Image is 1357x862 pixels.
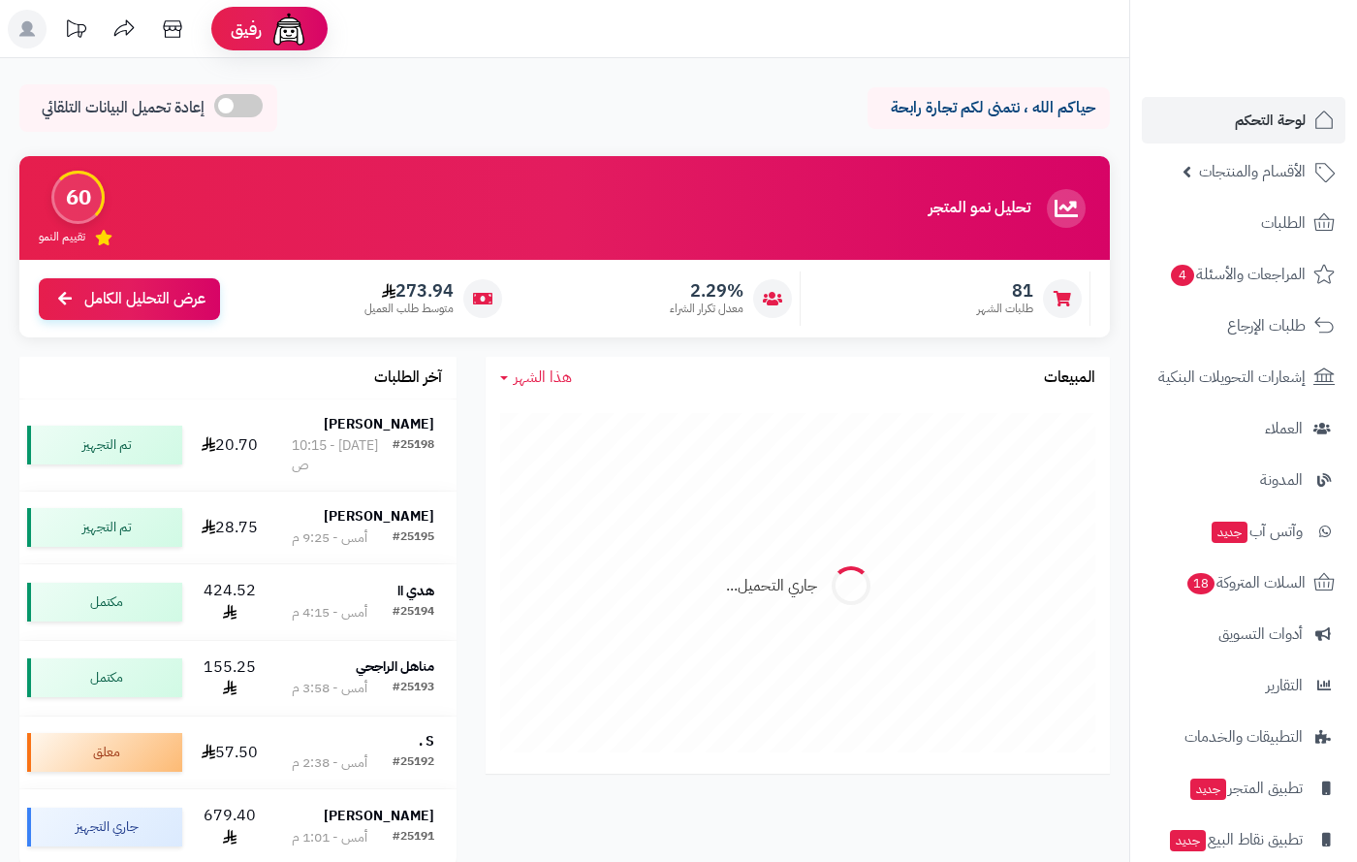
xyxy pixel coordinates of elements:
span: السلات المتروكة [1185,569,1306,596]
span: الأقسام والمنتجات [1199,158,1306,185]
h3: تحليل نمو المتجر [929,200,1030,217]
a: الطلبات [1142,200,1345,246]
strong: [PERSON_NAME] [324,506,434,527]
h3: آخر الطلبات [374,369,442,387]
span: 4 [1170,264,1195,287]
span: 81 [977,280,1033,302]
div: أمس - 1:01 م [292,828,367,847]
span: تطبيق المتجر [1188,775,1303,802]
a: المراجعات والأسئلة4 [1142,251,1345,298]
div: #25192 [393,753,434,773]
span: جديد [1170,830,1206,851]
a: التطبيقات والخدمات [1142,714,1345,760]
span: تطبيق نقاط البيع [1168,826,1303,853]
a: تطبيق المتجرجديد [1142,765,1345,812]
span: 18 [1186,572,1215,595]
span: معدل تكرار الشراء [670,301,743,317]
span: 273.94 [364,280,454,302]
span: هذا الشهر [514,366,572,389]
div: أمس - 3:58 م [292,679,367,698]
a: التقارير [1142,662,1345,709]
span: التقارير [1266,672,1303,699]
a: أدوات التسويق [1142,611,1345,657]
span: متوسط طلب العميل [364,301,454,317]
span: جديد [1190,779,1226,800]
a: لوحة التحكم [1142,97,1345,144]
img: ai-face.png [269,10,308,48]
span: جديد [1212,522,1247,543]
td: 28.75 [190,492,269,563]
span: لوحة التحكم [1235,107,1306,134]
span: تقييم النمو [39,229,85,245]
div: #25193 [393,679,434,698]
strong: [PERSON_NAME] [324,806,434,826]
span: 2.29% [670,280,743,302]
span: المدونة [1260,466,1303,494]
div: #25195 [393,528,434,548]
a: تحديثات المنصة [51,10,100,53]
div: #25191 [393,828,434,847]
a: عرض التحليل الكامل [39,278,220,320]
a: السلات المتروكة18 [1142,559,1345,606]
span: طلبات الشهر [977,301,1033,317]
div: جاري التجهيز [27,808,182,846]
span: إعادة تحميل البيانات التلقائي [42,97,205,119]
td: 424.52 [190,564,269,640]
a: طلبات الإرجاع [1142,303,1345,349]
img: logo-2.png [1225,32,1339,73]
div: [DATE] - 10:15 ص [292,436,393,475]
p: حياكم الله ، نتمنى لكم تجارة رابحة [882,97,1095,119]
strong: هدي اا [397,581,434,601]
span: العملاء [1265,415,1303,442]
a: العملاء [1142,405,1345,452]
div: مكتمل [27,658,182,697]
span: طلبات الإرجاع [1227,312,1306,339]
span: التطبيقات والخدمات [1184,723,1303,750]
div: #25194 [393,603,434,623]
a: إشعارات التحويلات البنكية [1142,354,1345,400]
div: تم التجهيز [27,508,182,547]
div: تم التجهيز [27,426,182,464]
div: أمس - 9:25 م [292,528,367,548]
span: المراجعات والأسئلة [1169,261,1306,288]
td: 155.25 [190,641,269,717]
span: أدوات التسويق [1218,621,1303,648]
span: رفيق [231,17,262,41]
span: وآتس آب [1210,518,1303,545]
a: المدونة [1142,457,1345,503]
a: وآتس آبجديد [1142,508,1345,555]
strong: S . [419,731,434,751]
div: أمس - 4:15 م [292,603,367,623]
div: أمس - 2:38 م [292,753,367,773]
div: معلق [27,733,182,772]
h3: المبيعات [1044,369,1095,387]
strong: [PERSON_NAME] [324,414,434,434]
span: عرض التحليل الكامل [84,288,205,310]
div: #25198 [393,436,434,475]
td: 20.70 [190,399,269,491]
div: مكتمل [27,583,182,622]
span: الطلبات [1261,209,1306,237]
a: هذا الشهر [500,367,572,389]
td: 57.50 [190,717,269,788]
strong: مناهل الراجحي [356,656,434,677]
div: جاري التحميل... [726,575,817,597]
span: إشعارات التحويلات البنكية [1158,364,1306,391]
